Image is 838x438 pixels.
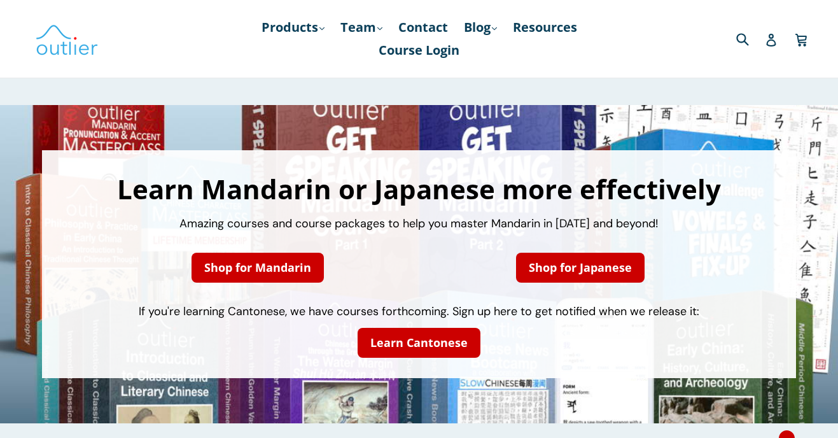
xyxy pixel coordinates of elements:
[139,304,699,319] span: If you're learning Cantonese, we have courses forthcoming. Sign up here to get notified when we r...
[457,16,503,39] a: Blog
[334,16,389,39] a: Team
[372,39,466,62] a: Course Login
[55,176,783,202] h1: Learn Mandarin or Japanese more effectively
[255,16,331,39] a: Products
[733,25,768,52] input: Search
[506,16,583,39] a: Resources
[392,16,454,39] a: Contact
[516,253,645,283] a: Shop for Japanese
[179,216,659,231] span: Amazing courses and course packages to help you master Mandarin in [DATE] and beyond!
[35,20,99,57] img: Outlier Linguistics
[192,253,324,283] a: Shop for Mandarin
[358,328,480,358] a: Learn Cantonese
